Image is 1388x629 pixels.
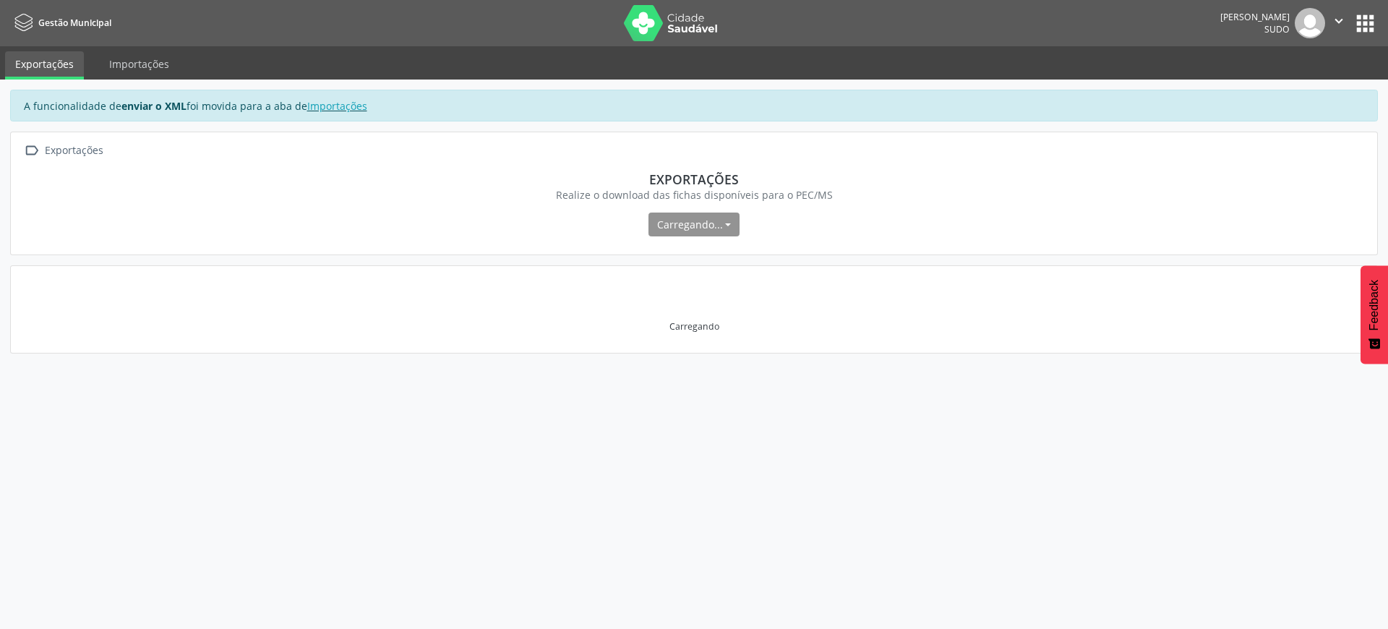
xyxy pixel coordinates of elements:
[5,51,84,80] a: Exportações
[669,320,719,333] div: Carregando
[99,51,179,77] a: Importações
[10,11,111,35] a: Gestão Municipal
[21,140,106,161] a:  Exportações
[1295,8,1325,38] img: img
[1361,265,1388,364] button: Feedback - Mostrar pesquisa
[648,213,740,237] button: Carregando...
[31,187,1357,202] div: Realize o download das fichas disponíveis para o PEC/MS
[42,140,106,161] div: Exportações
[121,99,187,113] strong: enviar o XML
[1325,8,1353,38] button: 
[1331,13,1347,29] i: 
[38,17,111,29] span: Gestão Municipal
[10,90,1378,121] div: A funcionalidade de foi movida para a aba de
[1353,11,1378,36] button: apps
[1264,23,1290,35] span: Sudo
[1220,11,1290,23] div: [PERSON_NAME]
[307,99,367,113] a: Importações
[1368,280,1381,330] span: Feedback
[21,140,42,161] i: 
[31,171,1357,187] div: Exportações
